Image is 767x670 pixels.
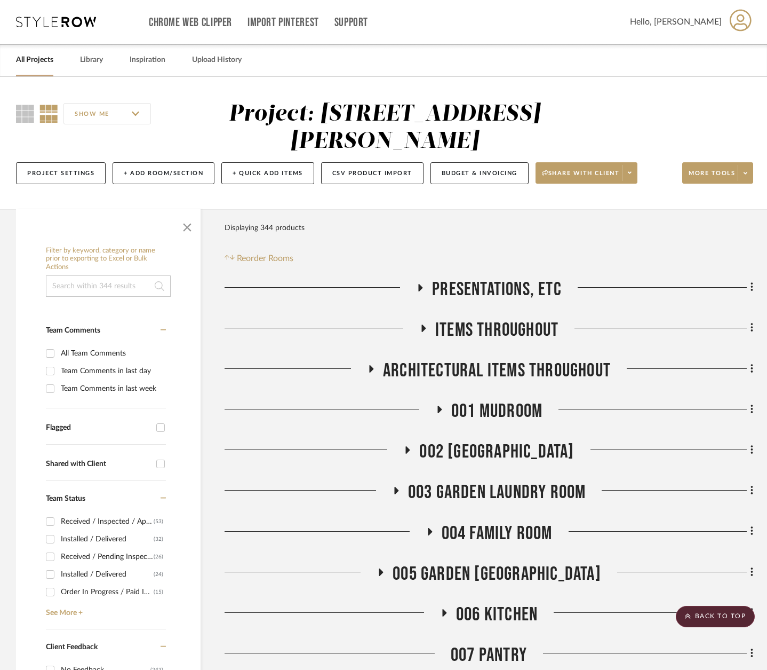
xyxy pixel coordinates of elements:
[113,162,214,184] button: + Add Room/Section
[130,53,165,67] a: Inspiration
[393,563,601,586] span: 005 GARDEN [GEOGRAPHIC_DATA]
[46,643,98,651] span: Client Feedback
[536,162,638,184] button: Share with client
[154,548,163,565] div: (26)
[46,495,85,502] span: Team Status
[46,460,151,469] div: Shared with Client
[16,162,106,184] button: Project Settings
[430,162,529,184] button: Budget & Invoicing
[419,440,574,463] span: 002 [GEOGRAPHIC_DATA]
[682,162,753,184] button: More tools
[456,603,538,626] span: 006 KITCHEN
[689,169,735,185] span: More tools
[408,481,586,504] span: 003 GARDEN LAUNDRY ROOM
[435,319,558,342] span: Items Throughout
[61,513,154,530] div: Received / Inspected / Approved
[177,215,198,236] button: Close
[61,345,163,362] div: All Team Comments
[80,53,103,67] a: Library
[192,53,242,67] a: Upload History
[154,566,163,583] div: (24)
[61,548,154,565] div: Received / Pending Inspection
[225,217,305,239] div: Displaying 344 products
[542,169,620,185] span: Share with client
[442,522,553,545] span: 004 FAMILY ROOM
[154,584,163,601] div: (15)
[334,18,368,27] a: Support
[229,103,540,153] div: Project: [STREET_ADDRESS][PERSON_NAME]
[154,513,163,530] div: (53)
[61,584,154,601] div: Order In Progress / Paid In Full w/ Freight, No Balance due
[383,359,611,382] span: Architectural Items Throughout
[61,531,154,548] div: Installed / Delivered
[247,18,319,27] a: Import Pinterest
[16,53,53,67] a: All Projects
[630,15,722,28] span: Hello, [PERSON_NAME]
[46,275,171,297] input: Search within 344 results
[61,566,154,583] div: Installed / Delivered
[237,252,293,265] span: Reorder Rooms
[451,400,542,423] span: 001 MUDROOM
[46,327,100,334] span: Team Comments
[46,247,171,272] h6: Filter by keyword, category or name prior to exporting to Excel or Bulk Actions
[43,601,166,618] a: See More +
[432,278,562,301] span: Presentations, ETC
[61,362,163,380] div: Team Comments in last day
[46,423,151,432] div: Flagged
[321,162,424,184] button: CSV Product Import
[676,606,755,627] scroll-to-top-button: BACK TO TOP
[61,380,163,397] div: Team Comments in last week
[225,252,293,265] button: Reorder Rooms
[154,531,163,548] div: (32)
[149,18,232,27] a: Chrome Web Clipper
[221,162,314,184] button: + Quick Add Items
